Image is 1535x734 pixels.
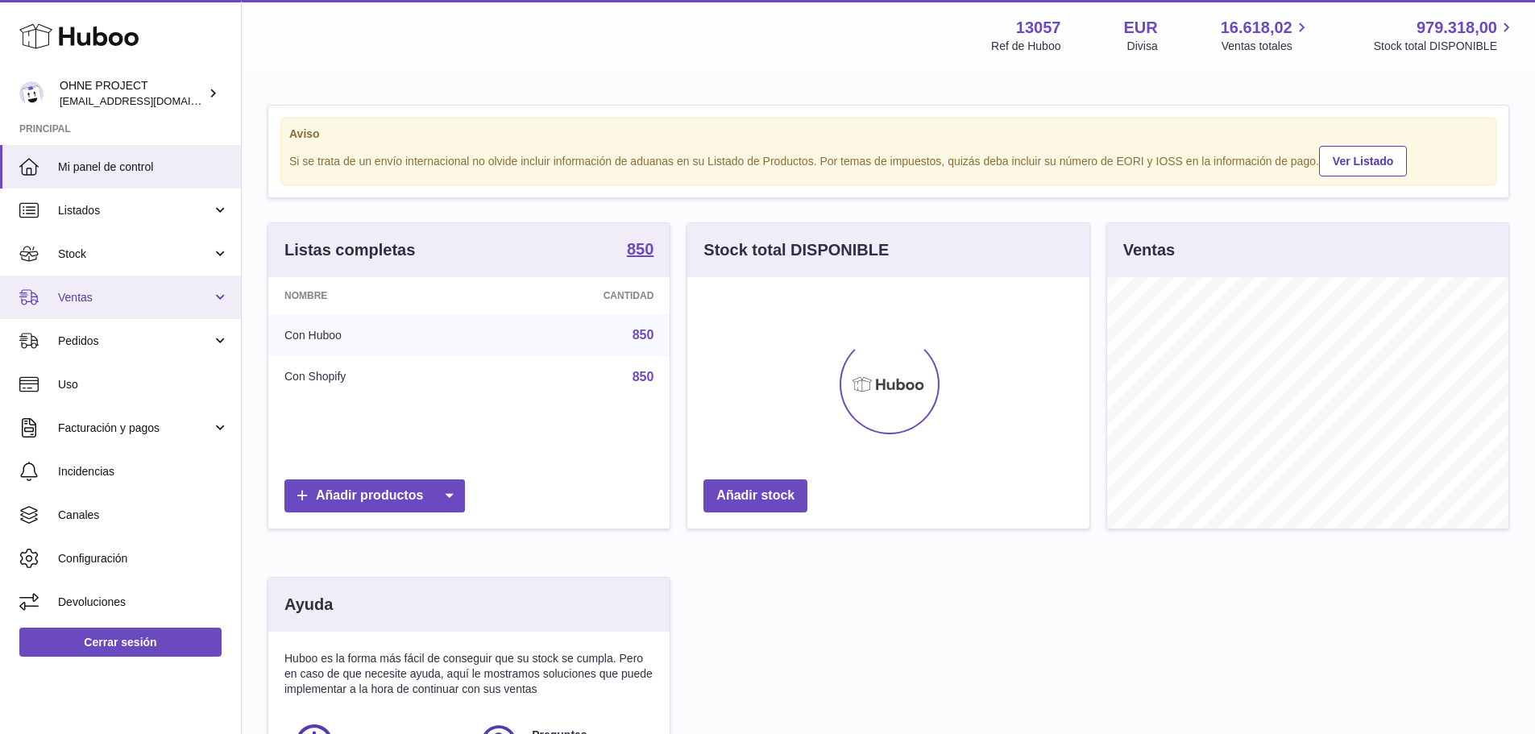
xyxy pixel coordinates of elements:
span: 16.618,02 [1221,17,1292,39]
a: 979.318,00 Stock total DISPONIBLE [1374,17,1516,54]
th: Nombre [268,277,482,314]
div: Divisa [1127,39,1158,54]
h3: Ayuda [284,594,333,616]
span: Mi panel de control [58,160,229,175]
div: Ref de Huboo [991,39,1060,54]
strong: Aviso [289,126,1487,142]
span: Facturación y pagos [58,421,212,436]
div: OHNE PROJECT [60,78,205,109]
td: Con Shopify [268,356,482,398]
span: Uso [58,377,229,392]
p: Huboo es la forma más fácil de conseguir que su stock se cumpla. Pero en caso de que necesite ayu... [284,651,653,697]
strong: EUR [1123,17,1157,39]
strong: 850 [627,241,653,257]
span: Pedidos [58,334,212,349]
span: Configuración [58,551,229,566]
div: Si se trata de un envío internacional no olvide incluir información de aduanas en su Listado de P... [289,143,1487,176]
a: 850 [633,370,654,384]
span: [EMAIL_ADDRESS][DOMAIN_NAME] [60,94,237,107]
a: Cerrar sesión [19,628,222,657]
h3: Stock total DISPONIBLE [703,239,889,261]
a: 850 [633,328,654,342]
h3: Ventas [1123,239,1175,261]
span: Listados [58,203,212,218]
span: Ventas [58,290,212,305]
span: Incidencias [58,464,229,479]
a: Ver Listado [1319,146,1407,176]
span: 979.318,00 [1417,17,1497,39]
th: Cantidad [482,277,670,314]
img: internalAdmin-13057@internal.huboo.com [19,81,44,106]
td: Con Huboo [268,314,482,356]
span: Devoluciones [58,595,229,610]
span: Canales [58,508,229,523]
h3: Listas completas [284,239,415,261]
span: Stock [58,247,212,262]
span: Stock total DISPONIBLE [1374,39,1516,54]
a: 850 [627,241,653,260]
a: 16.618,02 Ventas totales [1221,17,1311,54]
a: Añadir productos [284,479,465,512]
a: Añadir stock [703,479,807,512]
span: Ventas totales [1222,39,1311,54]
strong: 13057 [1016,17,1061,39]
